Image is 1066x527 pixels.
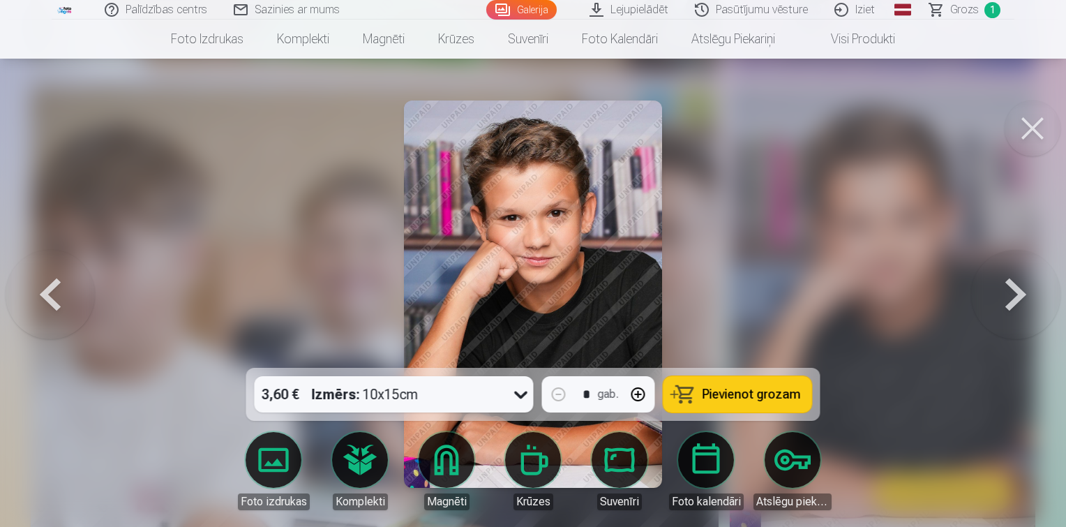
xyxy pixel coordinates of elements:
[255,376,306,413] div: 3,60 €
[792,20,912,59] a: Visi produkti
[407,432,486,510] a: Magnēti
[154,20,260,59] a: Foto izdrukas
[703,388,801,401] span: Pievienot grozam
[669,493,744,510] div: Foto kalendāri
[565,20,675,59] a: Foto kalendāri
[312,385,360,404] strong: Izmērs :
[321,432,399,510] a: Komplekti
[57,6,73,14] img: /fa1
[234,432,313,510] a: Foto izdrukas
[675,20,792,59] a: Atslēgu piekariņi
[753,432,832,510] a: Atslēgu piekariņi
[424,493,470,510] div: Magnēti
[663,376,812,413] button: Pievienot grozam
[513,493,553,510] div: Krūzes
[312,376,419,413] div: 10x15cm
[950,1,979,18] span: Grozs
[421,20,491,59] a: Krūzes
[333,493,388,510] div: Komplekti
[580,432,659,510] a: Suvenīri
[753,493,832,510] div: Atslēgu piekariņi
[597,493,642,510] div: Suvenīri
[491,20,565,59] a: Suvenīri
[598,386,619,403] div: gab.
[346,20,421,59] a: Magnēti
[667,432,745,510] a: Foto kalendāri
[494,432,572,510] a: Krūzes
[238,493,310,510] div: Foto izdrukas
[984,2,1000,18] span: 1
[260,20,346,59] a: Komplekti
